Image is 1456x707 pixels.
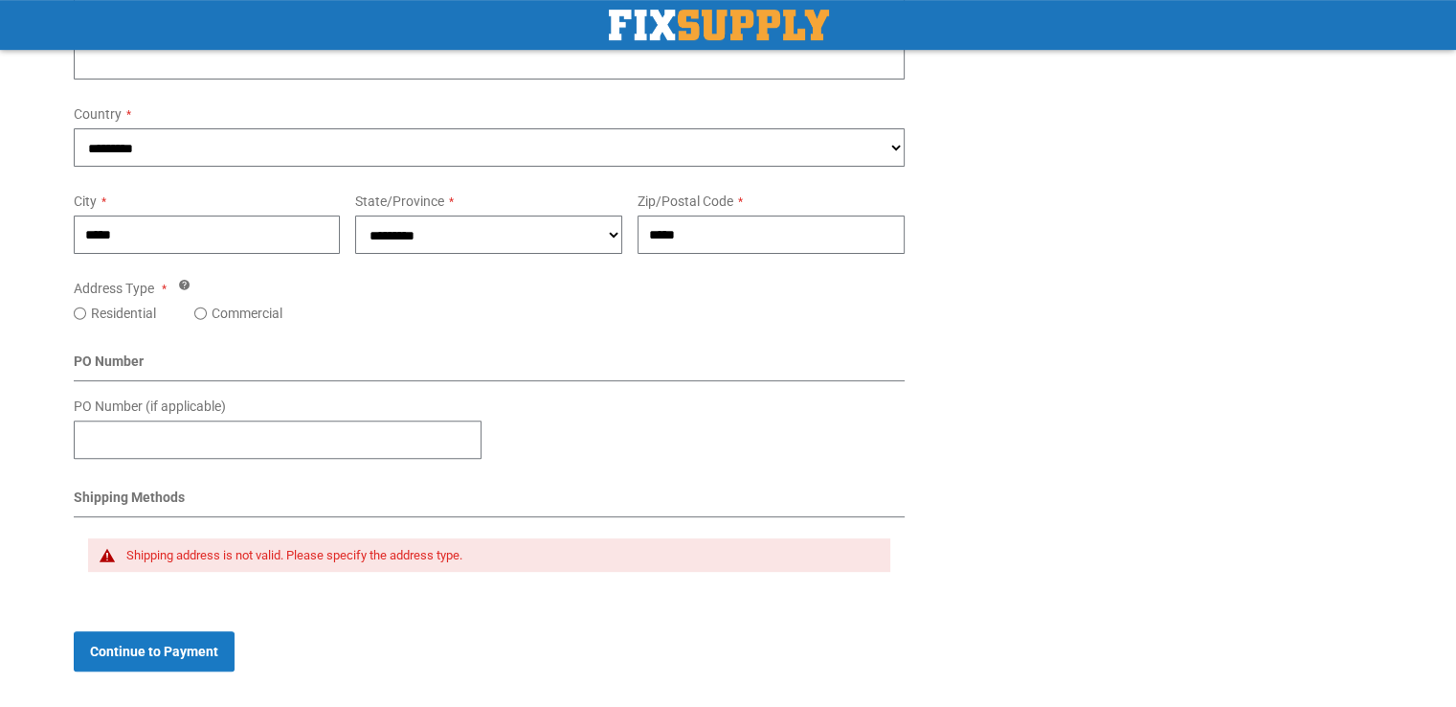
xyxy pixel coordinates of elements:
div: PO Number [74,352,906,381]
span: State/Province [355,194,444,209]
span: City [74,194,97,209]
div: Shipping address is not valid. Please specify the address type. [126,548,872,563]
img: Fix Industrial Supply [609,10,829,40]
span: Continue to Payment [90,644,218,659]
span: PO Number (if applicable) [74,399,226,414]
a: store logo [609,10,829,40]
span: Country [74,106,122,122]
label: Residential [91,304,156,323]
button: Continue to Payment [74,631,235,672]
span: Address Type [74,281,154,296]
div: Shipping Methods [74,488,906,517]
label: Commercial [212,304,282,323]
span: Zip/Postal Code [638,194,733,209]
